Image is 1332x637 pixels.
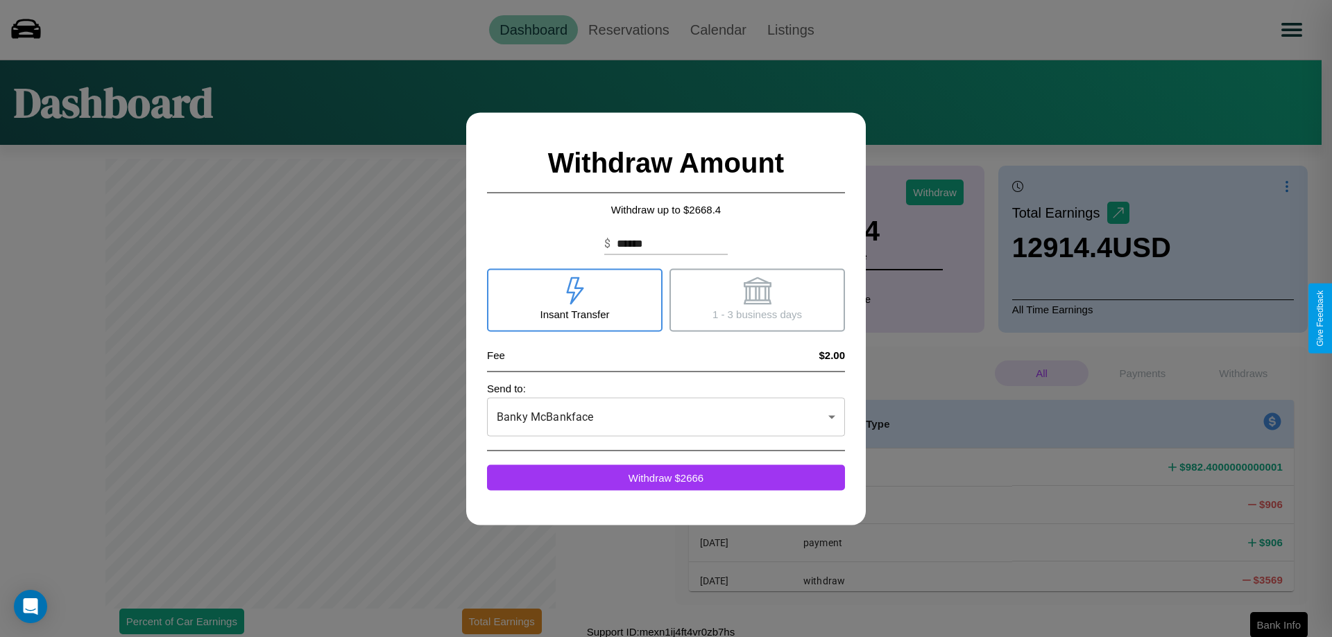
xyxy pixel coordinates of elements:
[14,590,47,623] div: Open Intercom Messenger
[487,378,845,397] p: Send to:
[487,200,845,218] p: Withdraw up to $ 2668.4
[712,304,802,323] p: 1 - 3 business days
[487,397,845,436] div: Banky McBankface
[487,464,845,490] button: Withdraw $2666
[540,304,609,323] p: Insant Transfer
[604,235,610,252] p: $
[1315,290,1325,347] div: Give Feedback
[819,349,845,360] h4: $2.00
[487,345,505,364] p: Fee
[487,133,845,193] h2: Withdraw Amount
